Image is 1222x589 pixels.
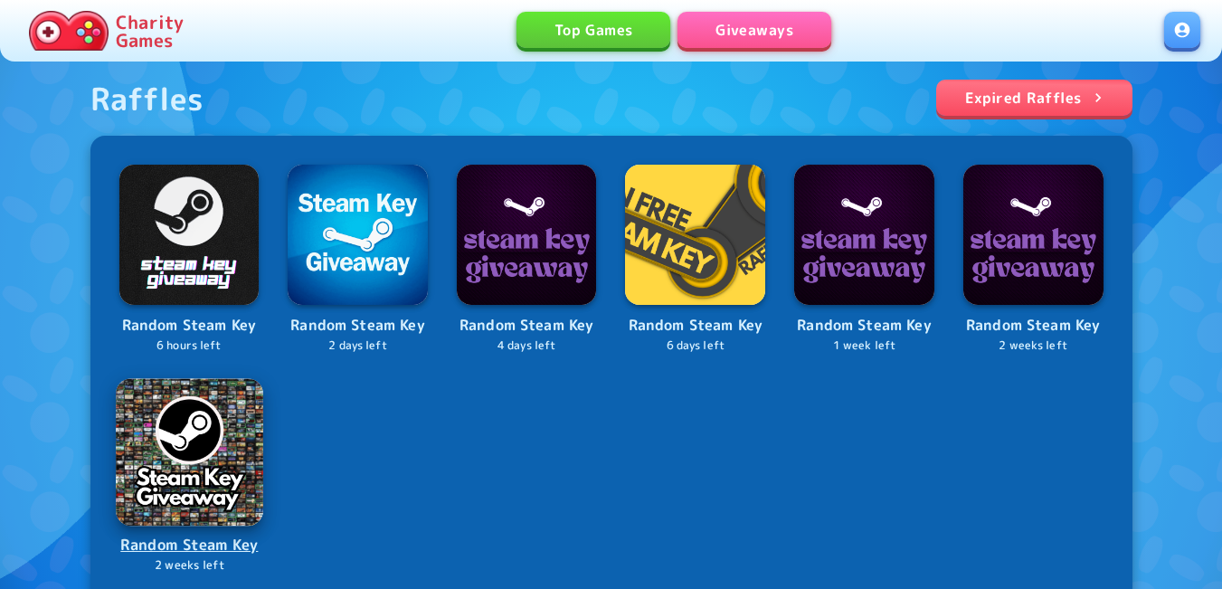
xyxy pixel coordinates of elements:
[625,165,765,305] img: Logo
[794,337,934,355] p: 1 week left
[625,337,765,355] p: 6 days left
[119,165,260,354] a: LogoRandom Steam Key6 hours left
[794,165,934,354] a: LogoRandom Steam Key1 week left
[119,314,260,337] p: Random Steam Key
[288,314,428,337] p: Random Steam Key
[116,13,184,49] p: Charity Games
[90,80,204,118] div: Raffles
[457,165,597,354] a: LogoRandom Steam Key4 days left
[794,165,934,305] img: Logo
[118,381,261,575] a: LogoRandom Steam Key2 weeks left
[288,165,428,354] a: LogoRandom Steam Key2 days left
[288,337,428,355] p: 2 days left
[625,165,765,354] a: LogoRandom Steam Key6 days left
[963,165,1104,305] img: Logo
[457,165,597,305] img: Logo
[516,12,670,48] a: Top Games
[22,7,191,54] a: Charity Games
[118,533,261,557] p: Random Steam Key
[963,165,1104,354] a: LogoRandom Steam Key2 weeks left
[963,314,1104,337] p: Random Steam Key
[794,314,934,337] p: Random Steam Key
[116,379,262,526] img: Logo
[119,337,260,355] p: 6 hours left
[963,337,1104,355] p: 2 weeks left
[625,314,765,337] p: Random Steam Key
[457,337,597,355] p: 4 days left
[118,557,261,575] p: 2 weeks left
[457,314,597,337] p: Random Steam Key
[936,80,1132,116] a: Expired Raffles
[119,165,260,305] img: Logo
[677,12,831,48] a: Giveaways
[288,165,428,305] img: Logo
[29,11,109,51] img: Charity.Games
